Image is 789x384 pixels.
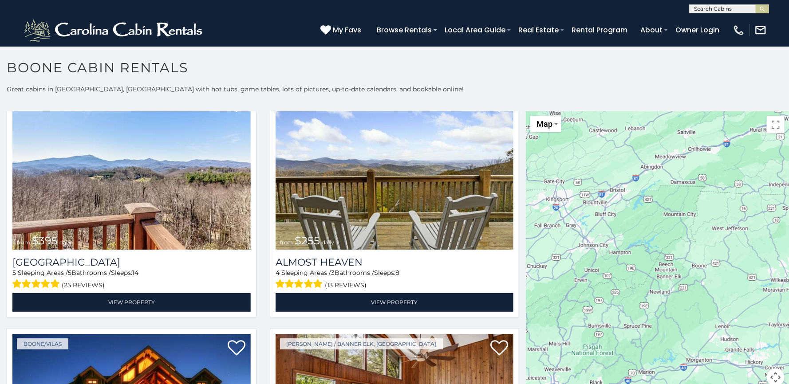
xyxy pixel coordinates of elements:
[62,279,105,291] span: (25 reviews)
[280,239,293,246] span: from
[754,24,767,36] img: mail-regular-white.png
[767,116,785,133] button: Toggle fullscreen view
[228,339,245,358] a: Add to favorites
[276,90,514,250] img: Almost Heaven
[59,239,72,246] span: daily
[567,22,632,38] a: Rental Program
[537,119,552,129] span: Map
[396,269,400,277] span: 8
[530,116,561,132] button: Change map style
[276,90,514,250] a: Almost Heaven from $255 daily
[280,338,443,349] a: [PERSON_NAME] / Banner Elk, [GEOGRAPHIC_DATA]
[12,256,251,268] a: [GEOGRAPHIC_DATA]
[12,293,251,311] a: View Property
[17,338,68,349] a: Boone/Vilas
[17,239,30,246] span: from
[671,22,724,38] a: Owner Login
[68,269,71,277] span: 5
[295,234,320,247] span: $255
[276,256,514,268] a: Almost Heaven
[333,24,361,35] span: My Favs
[276,269,280,277] span: 4
[440,22,510,38] a: Local Area Guide
[32,234,58,247] span: $395
[12,269,16,277] span: 5
[276,268,514,291] div: Sleeping Areas / Bathrooms / Sleeps:
[12,256,251,268] h3: Stone Ridge Lodge
[733,24,745,36] img: phone-regular-white.png
[12,268,251,291] div: Sleeping Areas / Bathrooms / Sleeps:
[132,269,138,277] span: 14
[22,17,206,43] img: White-1-2.png
[331,269,335,277] span: 3
[636,22,667,38] a: About
[514,22,563,38] a: Real Estate
[325,279,367,291] span: (13 reviews)
[322,239,335,246] span: daily
[12,90,251,250] a: Stone Ridge Lodge from $395 daily
[490,339,508,358] a: Add to favorites
[276,293,514,311] a: View Property
[320,24,363,36] a: My Favs
[372,22,436,38] a: Browse Rentals
[12,90,251,250] img: Stone Ridge Lodge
